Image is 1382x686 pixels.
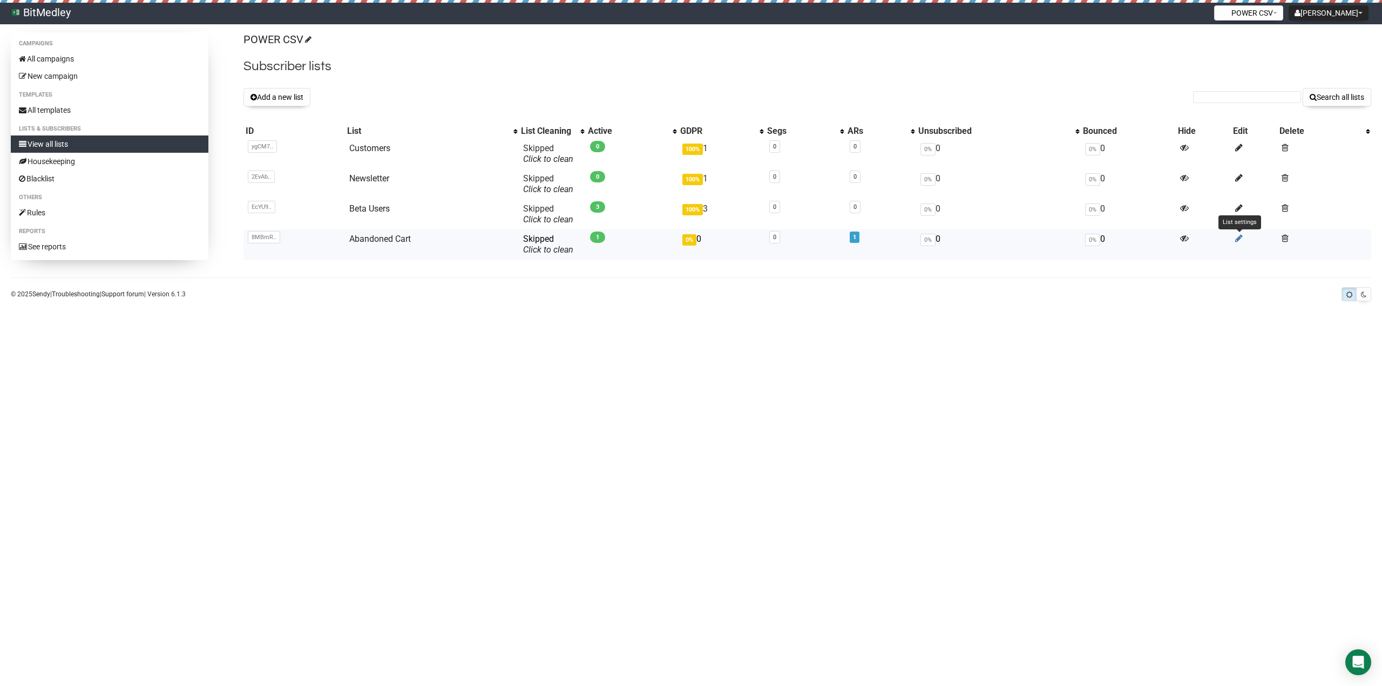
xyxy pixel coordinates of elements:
div: ID [246,126,343,137]
a: All campaigns [11,50,208,67]
a: Click to clean [523,184,573,194]
th: List: No sort applied, activate to apply an ascending sort [345,124,519,139]
th: ARs: No sort applied, activate to apply an ascending sort [845,124,916,139]
span: 0% [1085,143,1100,155]
a: See reports [11,238,208,255]
button: POWER CSV [1214,5,1283,21]
td: 0 [916,169,1081,199]
div: List settings [1218,215,1261,229]
span: 100% [682,204,703,215]
td: 0 [1081,139,1176,169]
div: List [347,126,508,137]
a: POWER CSV [243,33,310,46]
a: 0 [853,173,857,180]
span: 0% [920,173,936,186]
a: View all lists [11,135,208,153]
a: New campaign [11,67,208,85]
th: Hide: No sort applied, sorting is disabled [1176,124,1231,139]
a: Customers [349,143,390,153]
td: 1 [678,169,765,199]
div: Hide [1178,126,1229,137]
td: 3 [678,199,765,229]
span: 100% [682,174,703,185]
button: Add a new list [243,88,310,106]
th: GDPR: No sort applied, activate to apply an ascending sort [678,124,765,139]
span: 100% [682,144,703,155]
a: Troubleshooting [52,290,100,298]
li: Reports [11,225,208,238]
th: Delete: No sort applied, activate to apply an ascending sort [1277,124,1371,139]
span: ygCM7.. [248,140,277,153]
span: 0% [920,203,936,216]
td: 0 [1081,199,1176,229]
li: Others [11,191,208,204]
div: Delete [1279,126,1360,137]
a: All templates [11,101,208,119]
li: Lists & subscribers [11,123,208,135]
li: Campaigns [11,37,208,50]
a: Click to clean [523,214,573,225]
span: Skipped [523,234,573,255]
img: 1.png [1220,8,1229,17]
td: 0 [1081,169,1176,199]
button: [PERSON_NAME] [1289,5,1369,21]
a: Abandoned Cart [349,234,411,244]
span: 0 [590,171,605,182]
a: 0 [773,203,776,210]
a: 0 [853,203,857,210]
a: Blacklist [11,170,208,187]
th: Bounced: No sort applied, sorting is disabled [1081,124,1176,139]
th: Unsubscribed: No sort applied, activate to apply an ascending sort [916,124,1081,139]
div: Bounced [1083,126,1174,137]
th: ID: No sort applied, sorting is disabled [243,124,345,139]
td: 0 [916,199,1081,229]
a: Click to clean [523,154,573,164]
span: 0% [920,143,936,155]
button: Search all lists [1303,88,1371,106]
div: List Cleaning [521,126,575,137]
span: 2EvAb.. [248,171,275,183]
span: 3 [590,201,605,213]
a: 0 [773,234,776,241]
div: GDPR [680,126,754,137]
a: Support forum [101,290,144,298]
a: 0 [773,143,776,150]
span: 0% [920,234,936,246]
a: Rules [11,204,208,221]
a: Newsletter [349,173,389,184]
p: © 2025 | | | Version 6.1.3 [11,288,186,300]
div: Unsubscribed [918,126,1070,137]
a: Housekeeping [11,153,208,170]
a: Click to clean [523,244,573,255]
div: Edit [1233,126,1276,137]
span: 0% [682,234,696,246]
a: Beta Users [349,203,390,214]
td: 0 [678,229,765,260]
td: 0 [916,229,1081,260]
span: Skipped [523,143,573,164]
span: 0% [1085,234,1100,246]
a: 0 [853,143,857,150]
td: 0 [916,139,1081,169]
img: 94ead7d4756b82e763c2945bd8d25d22 [11,8,21,17]
span: Skipped [523,203,573,225]
h2: Subscriber lists [243,57,1371,76]
span: 0% [1085,173,1100,186]
th: Edit: No sort applied, sorting is disabled [1231,124,1278,139]
a: Sendy [32,290,50,298]
div: Segs [767,126,835,137]
a: 1 [853,234,856,241]
div: ARs [848,126,905,137]
th: Segs: No sort applied, activate to apply an ascending sort [765,124,845,139]
div: Active [588,126,667,137]
li: Templates [11,89,208,101]
span: EcYU9.. [248,201,275,213]
td: 1 [678,139,765,169]
span: 0% [1085,203,1100,216]
div: Open Intercom Messenger [1345,649,1371,675]
span: 1 [590,232,605,243]
span: Skipped [523,173,573,194]
a: 0 [773,173,776,180]
span: 0 [590,141,605,152]
th: Active: No sort applied, activate to apply an ascending sort [586,124,678,139]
